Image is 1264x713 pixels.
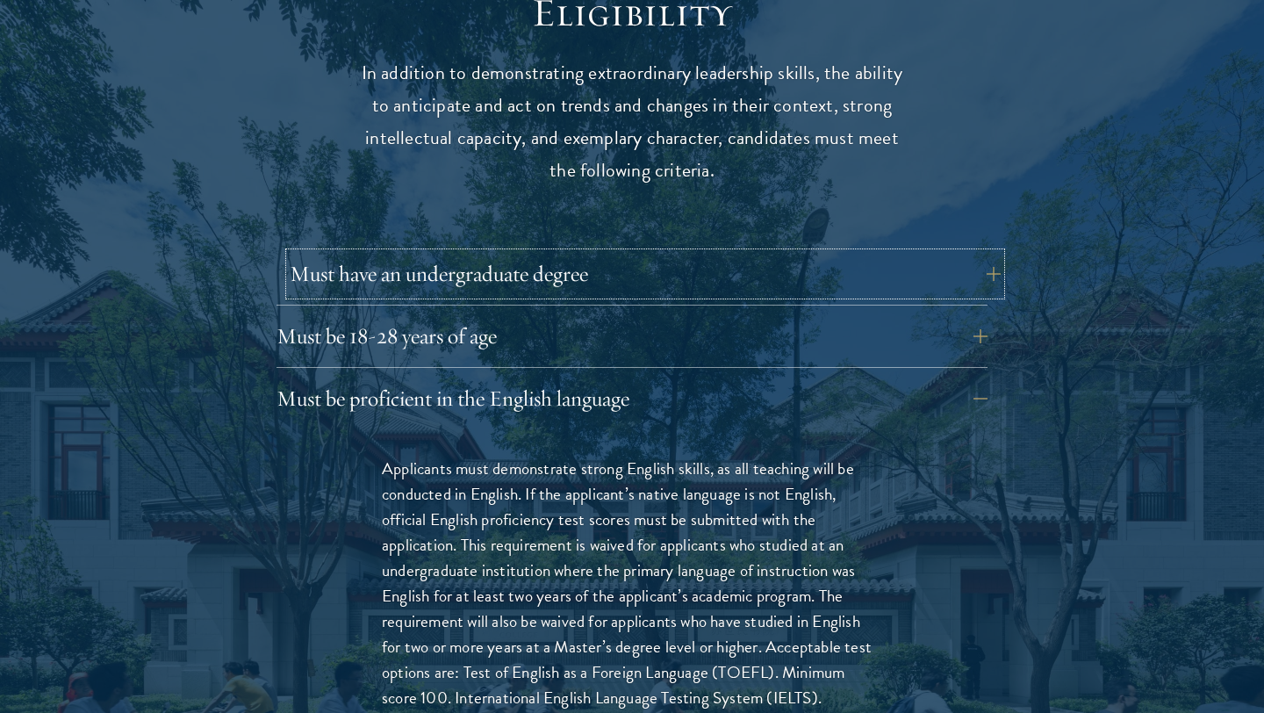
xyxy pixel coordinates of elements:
button: Must be proficient in the English language [276,378,987,420]
button: Must have an undergraduate degree [290,253,1001,295]
p: In addition to demonstrating extraordinary leadership skills, the ability to anticipate and act o... [360,57,904,187]
button: Must be 18-28 years of age [276,315,987,357]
